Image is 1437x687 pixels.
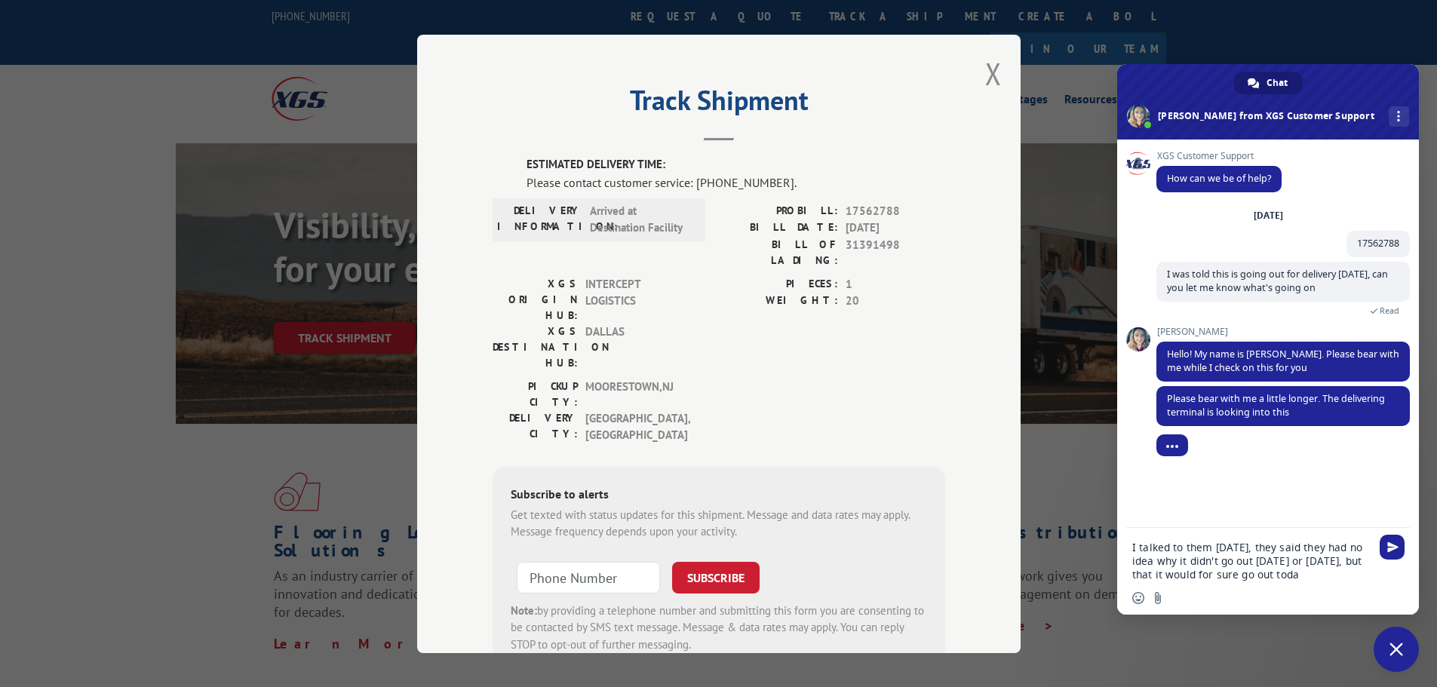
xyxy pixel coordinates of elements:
[511,484,927,506] div: Subscribe to alerts
[985,54,1002,94] button: Close modal
[719,236,838,268] label: BILL OF LADING:
[1357,237,1399,250] span: 17562788
[1152,592,1164,604] span: Send a file
[590,202,692,236] span: Arrived at Destination Facility
[493,275,578,323] label: XGS ORIGIN HUB:
[1234,72,1303,94] div: Chat
[846,219,945,237] span: [DATE]
[719,202,838,219] label: PROBILL:
[511,603,537,617] strong: Note:
[846,202,945,219] span: 17562788
[1167,268,1388,294] span: I was told this is going out for delivery [DATE], can you let me know what's going on
[497,202,582,236] label: DELIVERY INFORMATION:
[493,323,578,370] label: XGS DESTINATION HUB:
[1167,172,1271,185] span: How can we be of help?
[1267,72,1288,94] span: Chat
[1167,392,1385,419] span: Please bear with me a little longer. The delivering terminal is looking into this
[1380,535,1405,560] span: Send
[517,561,660,593] input: Phone Number
[846,275,945,293] span: 1
[672,561,760,593] button: SUBSCRIBE
[1156,151,1282,161] span: XGS Customer Support
[719,219,838,237] label: BILL DATE:
[1389,106,1409,127] div: More channels
[1132,541,1371,581] textarea: Compose your message...
[719,275,838,293] label: PIECES:
[585,378,687,409] span: MOORESTOWN , NJ
[846,293,945,310] span: 20
[585,409,687,443] span: [GEOGRAPHIC_DATA] , [GEOGRAPHIC_DATA]
[1167,348,1399,374] span: Hello! My name is [PERSON_NAME]. Please bear with me while I check on this for you
[1156,327,1410,337] span: [PERSON_NAME]
[511,506,927,540] div: Get texted with status updates for this shipment. Message and data rates may apply. Message frequ...
[1254,211,1283,220] div: [DATE]
[1380,305,1399,316] span: Read
[585,323,687,370] span: DALLAS
[846,236,945,268] span: 31391498
[511,602,927,653] div: by providing a telephone number and submitting this form you are consenting to be contacted by SM...
[493,90,945,118] h2: Track Shipment
[527,173,945,191] div: Please contact customer service: [PHONE_NUMBER].
[719,293,838,310] label: WEIGHT:
[1132,592,1144,604] span: Insert an emoji
[527,156,945,173] label: ESTIMATED DELIVERY TIME:
[493,409,578,443] label: DELIVERY CITY:
[1374,627,1419,672] div: Close chat
[585,275,687,323] span: INTERCEPT LOGISTICS
[493,378,578,409] label: PICKUP CITY:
